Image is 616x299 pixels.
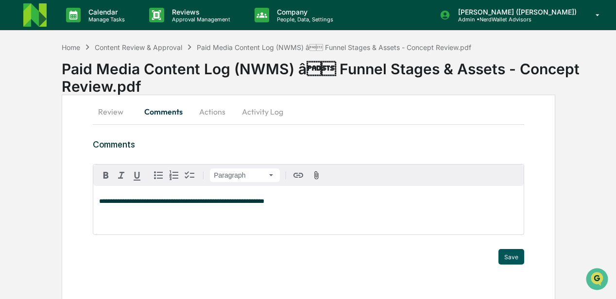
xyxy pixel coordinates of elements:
button: See all [151,124,177,136]
span: • [91,177,94,184]
button: Attach files [308,169,325,182]
button: Activity Log [234,100,291,123]
p: People, Data, Settings [269,16,338,23]
p: Reviews [164,8,235,16]
span: [PERSON_NAME] (C) [30,150,89,158]
button: Underline [129,167,145,183]
div: secondary tabs example [93,100,524,123]
img: DeeAnn Dempsey (C) [10,167,25,183]
button: Review [93,100,137,123]
img: 1746055101610-c473b297-6a78-478c-a979-82029cc54cd1 [10,93,27,110]
a: Powered byPylon [68,227,118,234]
button: Actions [190,100,234,123]
p: Calendar [81,8,130,16]
button: Italic [114,167,129,183]
img: DeeAnn Dempsey (C) [10,141,25,157]
img: 8933085812038_c878075ebb4cc5468115_72.jpg [20,93,38,110]
img: Greenboard [10,10,29,29]
div: 🖐️ [10,218,17,226]
p: Approval Management [164,16,235,23]
p: Company [269,8,338,16]
a: 🗄️Attestations [67,213,124,231]
div: Start new chat [44,93,159,102]
button: Comments [137,100,190,123]
p: [PERSON_NAME] ([PERSON_NAME]) [450,8,582,16]
div: Home [62,43,80,51]
button: Bold [98,167,114,183]
span: Attestations [80,217,120,227]
button: Start new chat [165,96,177,107]
p: Manage Tasks [81,16,130,23]
div: Content Review & Approval [95,43,182,51]
span: [DATE] [96,177,116,184]
span: • [91,150,94,158]
p: How can we help? [10,39,177,54]
h3: Comments [93,139,524,149]
img: logo [23,3,47,27]
iframe: Open customer support [585,267,611,293]
div: Paid Media Content Log (NWMS) â Funnel Stages & Assets - Concept Review.pdf [197,43,471,51]
button: Block type [210,168,280,182]
div: We're available if you need us! [44,102,134,110]
a: 🖐️Preclearance [6,213,67,231]
div: Paid Media Content Log (NWMS) â Funnel Stages & Assets - Concept Review.pdf [62,52,616,95]
p: Admin • NerdWallet Advisors [450,16,541,23]
span: 9:57 AM [96,150,120,158]
span: Pylon [97,227,118,234]
button: Save [498,249,524,265]
span: Preclearance [19,217,63,227]
span: [PERSON_NAME] (C) [30,177,89,184]
div: Past conversations [10,126,65,134]
div: 🗄️ [70,218,78,226]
